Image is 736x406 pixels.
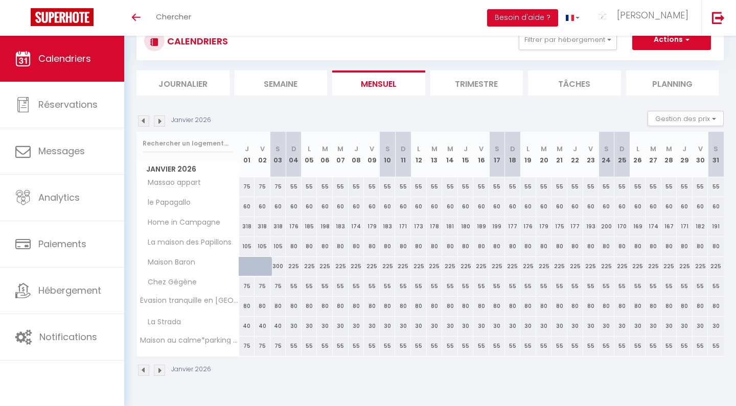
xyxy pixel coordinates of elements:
div: 55 [661,277,677,296]
div: 55 [646,177,661,196]
div: 55 [677,177,693,196]
abbr: M [447,144,453,154]
div: 80 [364,297,380,316]
div: 60 [630,197,646,216]
div: 225 [551,257,567,276]
div: 55 [395,277,411,296]
span: Massao appart [139,177,203,188]
abbr: M [541,144,547,154]
div: 80 [458,297,474,316]
div: 80 [473,237,489,256]
div: 199 [489,217,505,236]
div: 80 [630,237,646,256]
div: 105 [270,237,286,256]
div: 318 [255,217,270,236]
div: 318 [270,217,286,236]
div: 80 [677,237,693,256]
div: 80 [239,297,255,316]
div: 180 [458,217,474,236]
div: 55 [286,277,302,296]
div: 80 [536,297,552,316]
abbr: M [557,144,563,154]
span: Chez Gégène [139,277,199,288]
th: 09 [364,132,380,177]
div: 171 [677,217,693,236]
div: 225 [333,257,349,276]
abbr: S [604,144,609,154]
div: 55 [411,277,427,296]
th: 18 [505,132,521,177]
th: 20 [536,132,552,177]
div: 80 [567,237,583,256]
abbr: M [322,144,328,154]
div: 225 [708,257,724,276]
input: Rechercher un logement... [143,134,233,153]
div: 80 [349,297,364,316]
abbr: D [401,144,406,154]
div: 60 [614,197,630,216]
span: La maison des Papillons [139,237,234,248]
div: 225 [473,257,489,276]
li: Journalier [136,70,229,95]
div: 60 [489,197,505,216]
div: 60 [442,197,458,216]
div: 80 [395,237,411,256]
abbr: L [636,144,639,154]
div: 177 [567,217,583,236]
div: 80 [551,237,567,256]
div: 60 [395,197,411,216]
th: 24 [599,132,614,177]
th: 31 [708,132,724,177]
th: 17 [489,132,505,177]
div: 225 [411,257,427,276]
div: 179 [364,217,380,236]
abbr: V [260,144,265,154]
div: 225 [693,257,708,276]
div: 55 [473,277,489,296]
div: 55 [302,177,317,196]
button: Filtrer par hébergement [519,30,617,50]
abbr: L [417,144,420,154]
th: 14 [442,132,458,177]
div: 55 [302,277,317,296]
div: 60 [458,197,474,216]
div: 191 [708,217,724,236]
span: Hébergement [38,284,101,297]
div: 225 [489,257,505,276]
div: 60 [505,197,521,216]
div: 55 [567,177,583,196]
abbr: M [431,144,438,154]
div: 225 [630,257,646,276]
th: 07 [333,132,349,177]
div: 225 [427,257,443,276]
span: Paiements [38,237,86,250]
div: 189 [473,217,489,236]
div: 200 [599,217,614,236]
div: 55 [442,277,458,296]
span: Janvier 2026 [137,162,239,177]
abbr: S [714,144,718,154]
th: 23 [583,132,599,177]
div: 80 [333,237,349,256]
div: 80 [505,297,521,316]
span: Home in Campagne [139,217,223,228]
div: 80 [489,297,505,316]
div: 80 [380,297,396,316]
div: 60 [473,197,489,216]
div: 80 [583,237,599,256]
div: 60 [255,197,270,216]
div: 55 [661,177,677,196]
img: ... [595,10,610,21]
th: 15 [458,132,474,177]
abbr: S [385,144,390,154]
div: 55 [427,177,443,196]
div: 55 [489,177,505,196]
div: 60 [239,197,255,216]
div: 174 [646,217,661,236]
div: 80 [551,297,567,316]
div: 55 [567,277,583,296]
button: Actions [632,30,711,50]
div: 80 [255,297,270,316]
img: Super Booking [31,8,94,26]
div: 60 [349,197,364,216]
